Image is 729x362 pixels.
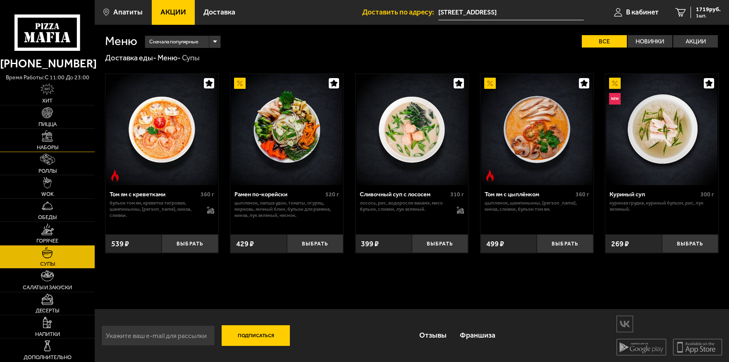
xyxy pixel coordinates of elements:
div: Том ям с креветками [110,191,198,198]
span: 360 г [576,191,589,198]
p: куриная грудка, куриный бульон, рис, лук зеленый. [609,200,714,212]
span: 399 ₽ [361,240,379,248]
img: Сливочный суп с лососем [356,74,468,185]
img: Острое блюдо [109,170,121,181]
button: Выбрать [287,234,343,253]
input: Ваш адрес доставки [438,5,584,20]
span: Доставить по адресу: [362,9,438,16]
span: 1 шт. [696,13,721,18]
span: Мурманская область, Промышленная улица, 2 [438,5,584,20]
span: Напитки [35,331,60,337]
a: АкционныйНовинкаКуриный суп [605,74,718,185]
p: цыпленок, шампиньоны, [PERSON_NAME], кинза, сливки, бульон том ям. [485,200,589,212]
img: Том ям с цыплёнком [481,74,593,185]
span: Наборы [37,145,58,150]
button: Выбрать [412,234,468,253]
span: 360 г [201,191,214,198]
img: Новинка [609,93,621,105]
button: Выбрать [162,234,218,253]
h1: Меню [105,35,137,47]
span: Пицца [38,121,57,127]
span: 269 ₽ [611,240,629,248]
button: Выбрать [537,234,593,253]
div: Том ям с цыплёнком [485,191,574,198]
div: Куриный суп [609,191,698,198]
a: Отзывы [413,323,454,348]
span: 300 г [700,191,714,198]
div: Супы [182,53,200,63]
label: Все [582,35,626,48]
span: Горячее [36,238,58,243]
span: 429 ₽ [236,240,254,248]
span: Салаты и закуски [23,285,72,290]
a: АкционныйРамен по-корейски [230,74,343,185]
p: лосось, рис, водоросли вакамэ, мисо бульон, сливки, лук зеленый. [360,200,449,212]
div: Сливочный суп с лососем [360,191,449,198]
span: 520 г [325,191,339,198]
div: Рамен по-корейски [234,191,323,198]
span: В кабинет [626,9,659,16]
img: Том ям с креветками [106,74,218,185]
span: 310 г [450,191,464,198]
img: Акционный [484,78,496,89]
span: 539 ₽ [111,240,129,248]
button: Выбрать [662,234,718,253]
span: Апатиты [113,9,143,16]
span: Сначала популярные [149,35,198,49]
span: Десерты [36,308,59,313]
span: Акции [160,9,186,16]
span: Хит [42,98,53,103]
span: Обеды [38,214,57,220]
img: Куриный суп [606,74,717,185]
span: Супы [40,261,55,267]
a: АкционныйОстрое блюдоТом ям с цыплёнком [480,74,593,185]
img: Акционный [234,78,246,89]
span: 499 ₽ [486,240,504,248]
button: Подписаться [222,325,290,346]
img: Акционный [609,78,621,89]
a: Франшиза [453,323,502,348]
p: бульон том ям, креветка тигровая, шампиньоны, [PERSON_NAME], кинза, сливки. [110,200,199,218]
input: Укажите ваш e-mail для рассылки [101,325,215,346]
span: Доставка [203,9,235,16]
p: цыпленок, лапша удон, томаты, огурец, морковь, яичный блин, бульон для рамена, кинза, лук зеленый... [234,200,339,218]
span: WOK [41,191,54,197]
span: Роллы [38,168,57,174]
img: Острое блюдо [484,170,496,181]
a: Доставка еды- [105,53,156,62]
label: Акции [673,35,718,48]
a: Острое блюдоТом ям с креветками [105,74,218,185]
span: Дополнительно [24,355,72,360]
span: 1719 руб. [696,7,721,12]
label: Новинки [628,35,672,48]
a: Меню- [158,53,181,62]
img: vk [617,317,633,331]
img: Рамен по-корейски [231,74,342,185]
